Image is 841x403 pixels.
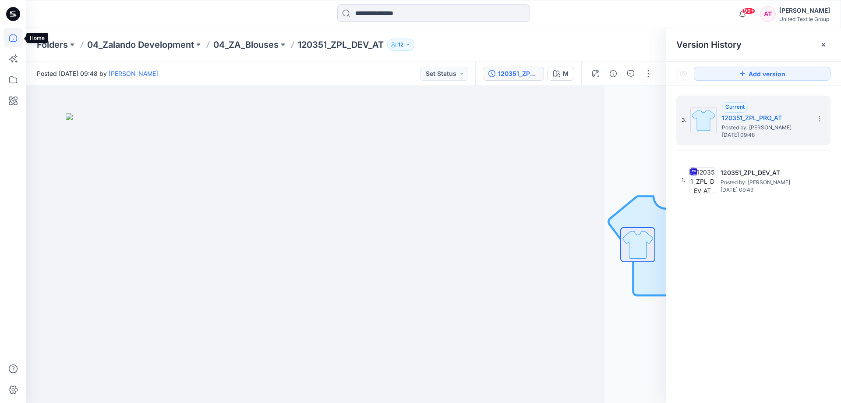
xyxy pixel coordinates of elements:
[725,103,745,110] span: Current
[563,69,569,78] div: M
[820,41,827,48] button: Close
[722,132,809,138] span: [DATE] 09:48
[722,123,809,132] span: Posted by: Anastasija Trusakova
[779,5,830,16] div: [PERSON_NAME]
[721,187,808,193] span: [DATE] 09:49
[721,168,808,178] h5: 120351_ZPL_DEV_AT
[760,6,776,22] div: AT
[722,113,809,123] h5: 120351_ZPL_PRO_AT
[398,40,403,50] p: 12
[682,176,686,184] span: 1.
[498,69,538,78] div: 120351_ZPL_PRO_AT
[87,39,194,51] a: 04_Zalando Development
[387,39,414,51] button: 12
[606,67,620,81] button: Details
[213,39,279,51] a: 04_ZA_Blouses
[721,178,808,187] span: Posted by: Anastasija Trusakova
[690,107,717,133] img: 120351_ZPL_PRO_AT
[676,67,690,81] button: Show Hidden Versions
[779,16,830,22] div: United Textile Group
[548,67,574,81] button: M
[604,183,727,306] img: No Outline
[621,228,654,261] img: All colorways
[682,116,687,124] span: 3.
[37,69,158,78] span: Posted [DATE] 09:48 by
[109,70,158,77] a: [PERSON_NAME]
[483,67,544,81] button: 120351_ZPL_PRO_AT
[694,67,830,81] button: Add version
[689,167,715,193] img: 120351_ZPL_DEV_AT
[742,7,755,14] span: 99+
[298,39,384,51] p: 120351_ZPL_DEV_AT
[37,39,68,51] a: Folders
[676,39,742,50] span: Version History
